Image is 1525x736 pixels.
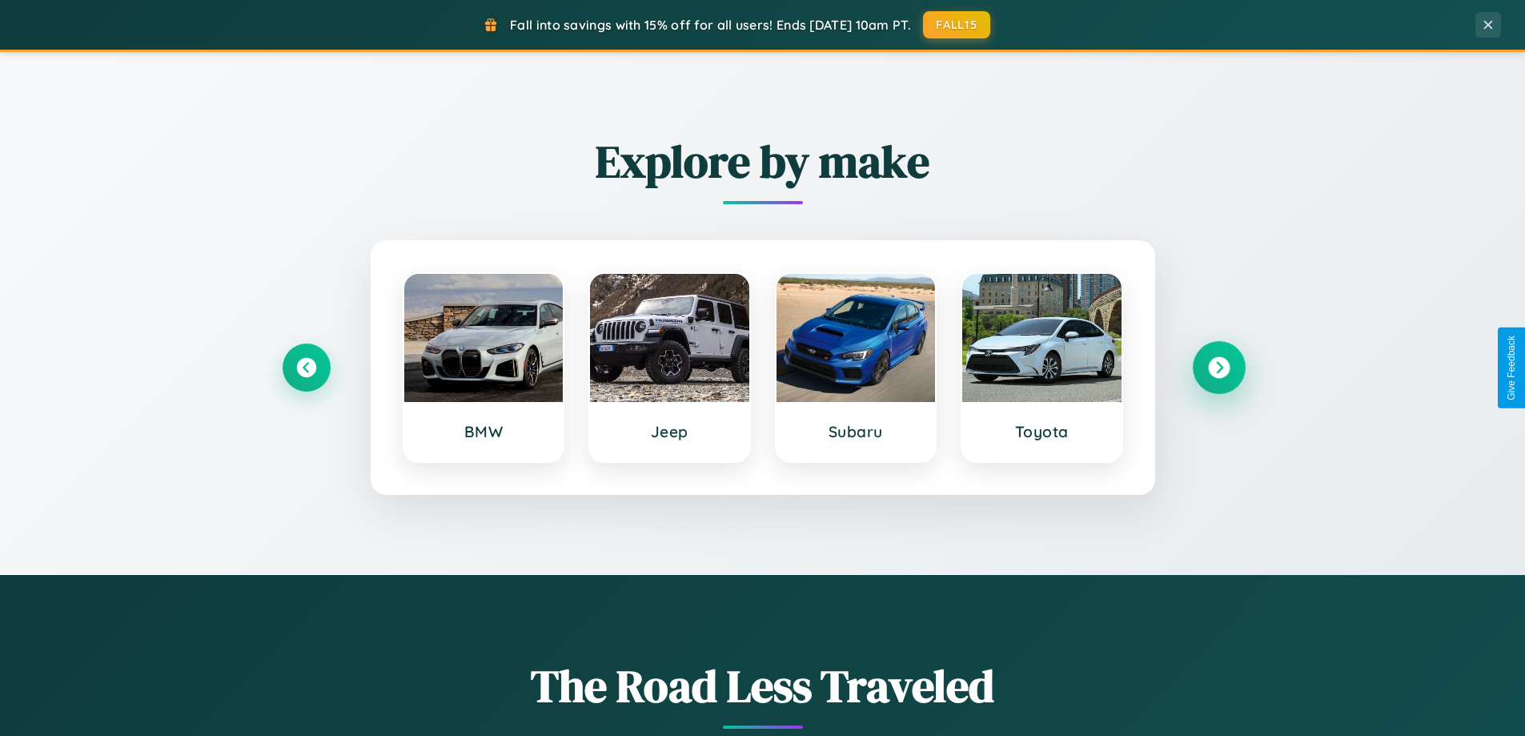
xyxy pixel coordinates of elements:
[606,422,733,441] h3: Jeep
[510,17,911,33] span: Fall into savings with 15% off for all users! Ends [DATE] 10am PT.
[283,655,1243,717] h1: The Road Less Traveled
[1506,336,1517,400] div: Give Feedback
[923,11,990,38] button: FALL15
[793,422,920,441] h3: Subaru
[283,131,1243,192] h2: Explore by make
[978,422,1106,441] h3: Toyota
[420,422,548,441] h3: BMW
